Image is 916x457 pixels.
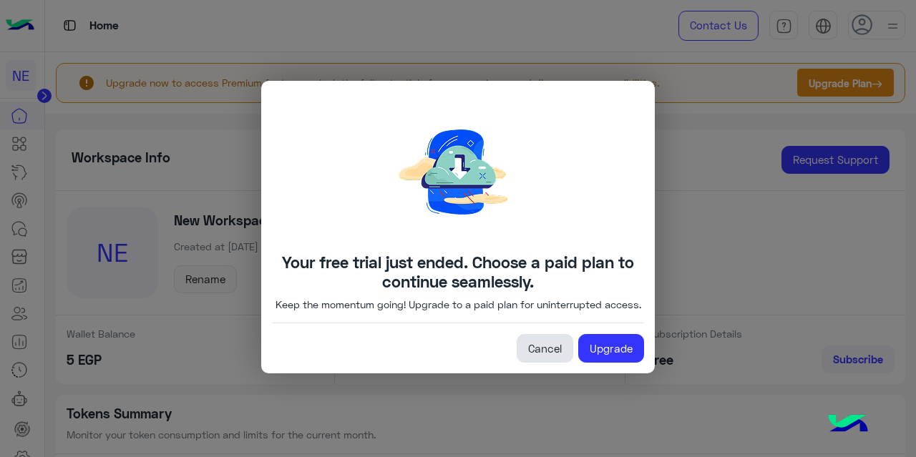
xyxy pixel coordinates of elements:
h4: Your free trial just ended. Choose a paid plan to continue seamlessly. [272,252,644,291]
p: Keep the momentum going! Upgrade to a paid plan for uninterrupted access. [276,297,641,312]
img: hulul-logo.png [823,400,873,450]
a: Upgrade [578,334,644,363]
a: Cancel [517,334,573,363]
img: Downloading.png [351,92,565,252]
